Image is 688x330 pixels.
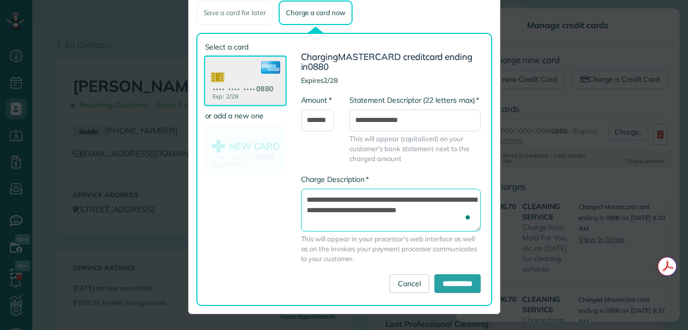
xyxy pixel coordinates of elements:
textarea: To enrich screen reader interactions, please activate Accessibility in Grammarly extension settings [301,189,481,231]
label: or add a new one [205,111,285,121]
h3: Charging card ending in [301,52,481,71]
span: This will appear in your processor's web interface as well as on the invoices your payment proces... [301,234,481,264]
label: Select a card [205,42,285,52]
div: Save a card for later [196,1,273,25]
span: MASTERCARD [338,51,401,62]
span: 0880 [308,61,329,72]
label: Charge Description [301,174,369,185]
label: Amount [301,95,332,105]
span: 2/28 [323,76,338,84]
div: Charge a card now [279,1,353,25]
a: Cancel [390,274,429,293]
label: Statement Descriptor (22 letters max) [349,95,479,105]
span: This will appear (capitalized) on your customer's bank statement next to the charged amount [349,134,480,164]
span: credit [403,51,426,62]
h4: Expires [301,77,481,84]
